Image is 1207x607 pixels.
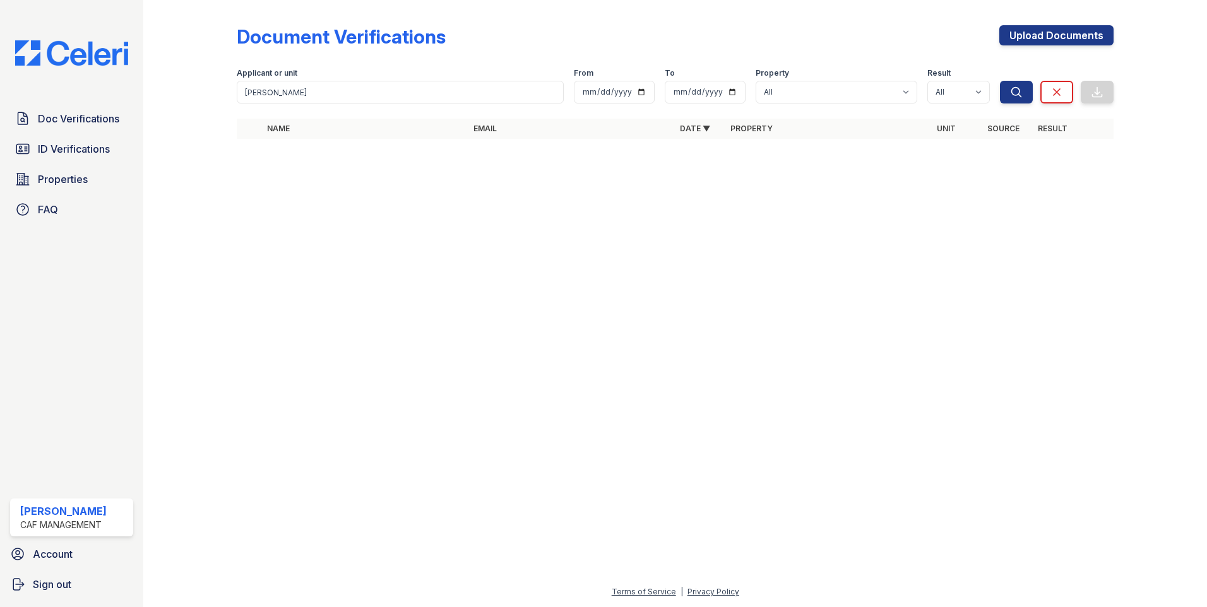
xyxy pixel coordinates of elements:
[33,546,73,562] span: Account
[33,577,71,592] span: Sign out
[38,172,88,187] span: Properties
[681,587,683,596] div: |
[10,136,133,162] a: ID Verifications
[687,587,739,596] a: Privacy Policy
[10,167,133,192] a: Properties
[237,68,297,78] label: Applicant or unit
[987,124,1020,133] a: Source
[10,106,133,131] a: Doc Verifications
[10,197,133,222] a: FAQ
[574,68,593,78] label: From
[5,541,138,567] a: Account
[473,124,497,133] a: Email
[730,124,773,133] a: Property
[756,68,789,78] label: Property
[665,68,675,78] label: To
[927,68,951,78] label: Result
[680,124,710,133] a: Date ▼
[237,25,446,48] div: Document Verifications
[38,111,119,126] span: Doc Verifications
[5,572,138,597] a: Sign out
[38,141,110,156] span: ID Verifications
[1038,124,1067,133] a: Result
[612,587,676,596] a: Terms of Service
[267,124,290,133] a: Name
[999,25,1114,45] a: Upload Documents
[20,504,107,519] div: [PERSON_NAME]
[38,202,58,217] span: FAQ
[237,81,564,103] input: Search by name, email, or unit number
[5,40,138,66] img: CE_Logo_Blue-a8612792a0a2168367f1c8372b55b34899dd931a85d93a1a3d3e32e68fde9ad4.png
[937,124,956,133] a: Unit
[20,519,107,531] div: CAF Management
